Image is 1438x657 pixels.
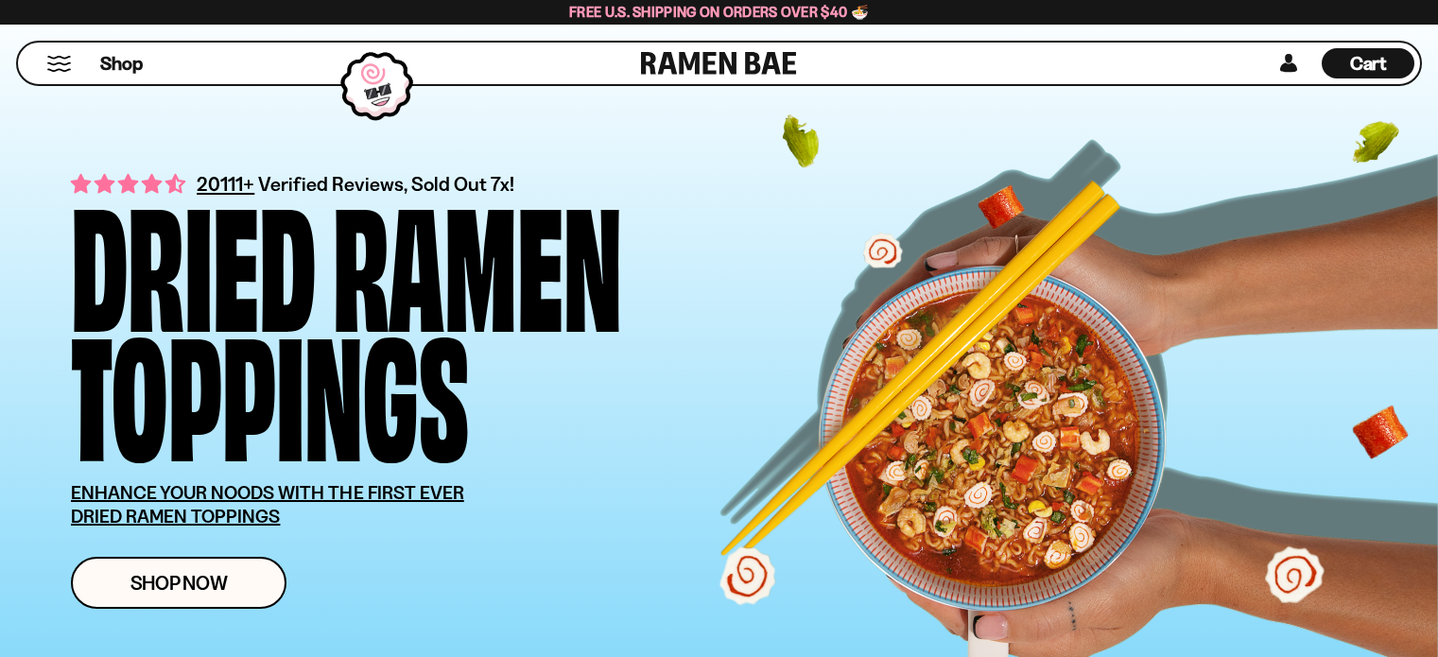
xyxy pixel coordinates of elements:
a: Shop Now [71,557,286,609]
div: Toppings [71,323,469,453]
div: Dried [71,194,316,323]
span: Free U.S. Shipping on Orders over $40 🍜 [569,3,869,21]
span: Shop [100,51,143,77]
a: Shop [100,48,143,78]
u: ENHANCE YOUR NOODS WITH THE FIRST EVER DRIED RAMEN TOPPINGS [71,481,464,527]
a: Cart [1322,43,1414,84]
div: Ramen [333,194,622,323]
button: Mobile Menu Trigger [46,56,72,72]
span: Cart [1350,52,1387,75]
span: Shop Now [130,573,228,593]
